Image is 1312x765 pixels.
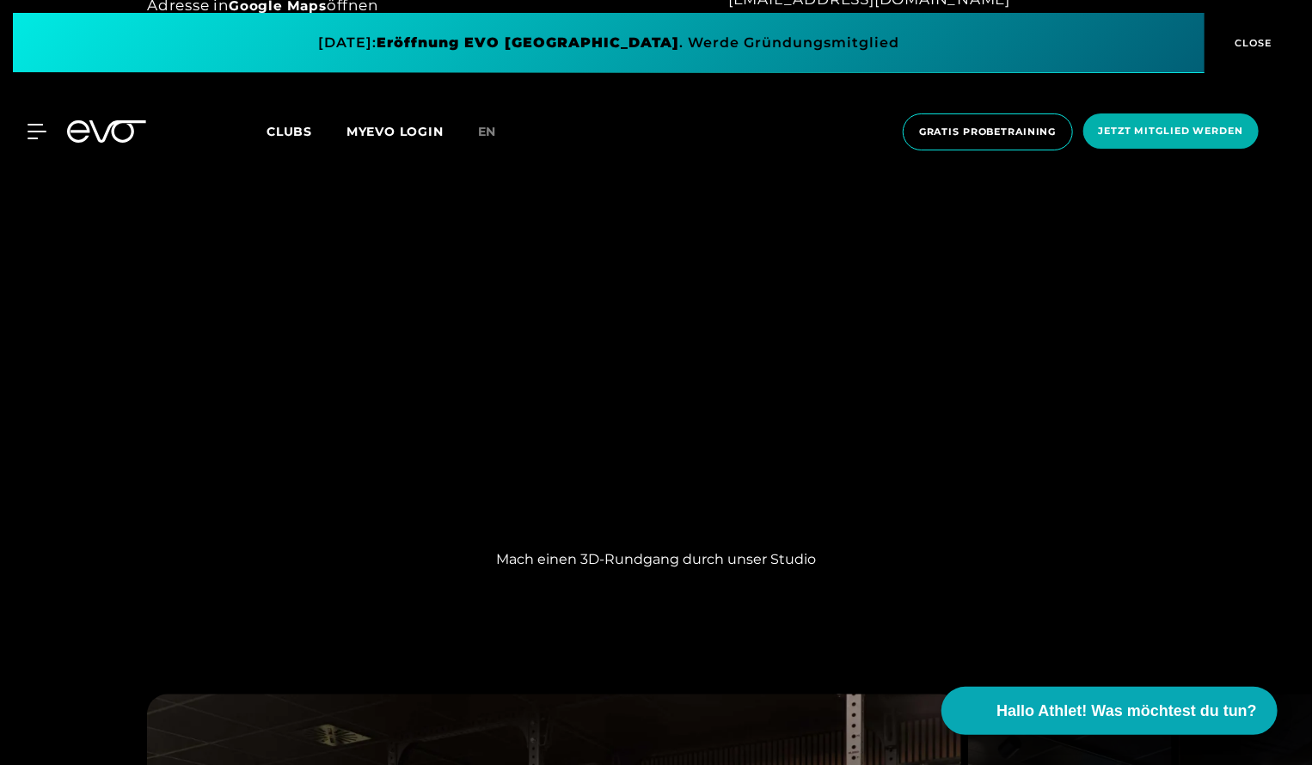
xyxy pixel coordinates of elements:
[267,123,346,139] a: Clubs
[478,122,518,142] a: en
[478,124,497,139] span: en
[312,550,1000,571] p: Mach einen 3D-Rundgang durch unser Studio
[267,124,312,139] span: Clubs
[941,687,1278,735] button: Hallo Athlet! Was möchtest du tun?
[1099,124,1243,138] span: Jetzt Mitglied werden
[1231,35,1273,51] span: CLOSE
[1078,113,1264,150] a: Jetzt Mitglied werden
[346,124,444,139] a: MYEVO LOGIN
[996,700,1257,723] span: Hallo Athlet! Was möchtest du tun?
[1205,13,1299,73] button: CLOSE
[898,113,1078,150] a: Gratis Probetraining
[919,125,1057,139] span: Gratis Probetraining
